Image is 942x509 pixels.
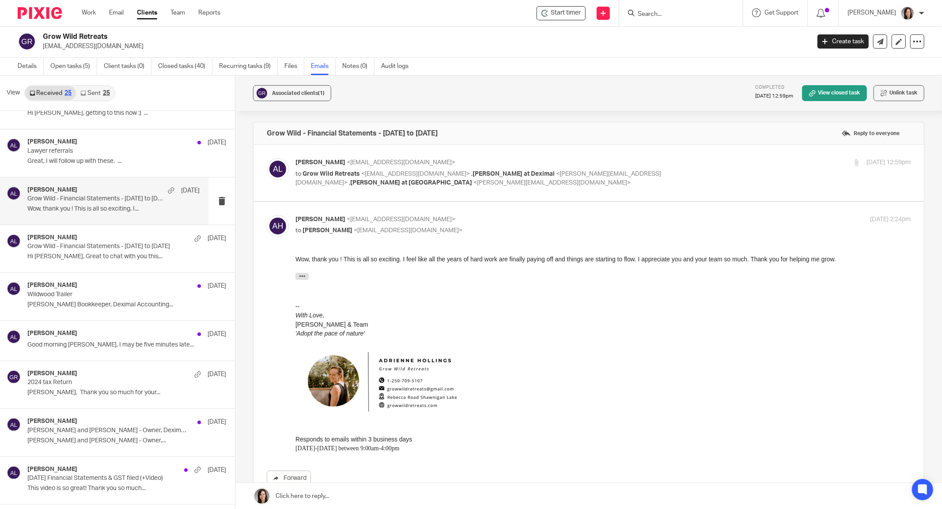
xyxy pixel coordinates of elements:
[27,485,226,492] p: This video is so great! Thank you so much...
[27,466,77,473] h4: [PERSON_NAME]
[866,158,911,167] p: [DATE] 12:59pm
[267,215,289,237] img: svg%3E
[27,379,186,386] p: 2024 tax Return
[27,147,186,155] p: Lawyer referrals
[253,85,331,101] button: Associated clients(1)
[311,58,336,75] a: Emails
[255,87,269,100] img: svg%3E
[27,186,77,194] h4: [PERSON_NAME]
[295,227,301,234] span: to
[208,466,226,475] p: [DATE]
[27,330,77,337] h4: [PERSON_NAME]
[104,58,151,75] a: Client tasks (0)
[7,330,21,344] img: svg%3E
[900,6,915,20] img: Danielle%20photo.jpg
[158,58,212,75] a: Closed tasks (40)
[208,138,226,147] p: [DATE]
[7,282,21,296] img: svg%3E
[82,8,96,17] a: Work
[27,109,226,117] p: Hi [PERSON_NAME], getting to this now :) ...
[208,282,226,290] p: [DATE]
[208,234,226,243] p: [DATE]
[109,8,124,17] a: Email
[27,418,77,425] h4: [PERSON_NAME]
[198,8,220,17] a: Reports
[637,11,716,19] input: Search
[551,8,581,18] span: Start timer
[802,85,867,101] a: View closed task
[354,227,462,234] span: <[EMAIL_ADDRESS][DOMAIN_NAME]>
[303,171,360,177] span: Grow Wild Retreats
[27,389,226,396] p: [PERSON_NAME], Thank you so much for your...
[18,32,36,51] img: svg%3E
[755,93,793,100] p: [DATE] 12:59pm
[27,475,186,482] p: [DATE] Financial Statements & GST filed (+Video)
[27,341,226,349] p: Good morning [PERSON_NAME], I may be five minutes late...
[471,171,473,177] span: ,
[817,34,869,49] a: Create task
[840,127,902,140] label: Reply to everyone
[847,8,896,17] p: [PERSON_NAME]
[473,180,631,186] span: <[PERSON_NAME][EMAIL_ADDRESS][DOMAIN_NAME]>
[347,216,455,222] span: <[EMAIL_ADDRESS][DOMAIN_NAME]>
[870,215,911,224] p: [DATE] 2:24pm
[267,129,438,138] h4: Grow Wild - Financial Statements - [DATE] to [DATE]
[27,234,77,241] h4: [PERSON_NAME]
[473,171,555,177] span: [PERSON_NAME] at Deximal
[27,243,186,250] p: Grow Wild - Financial Statements - [DATE] to [DATE]
[755,85,785,90] span: Completed
[874,85,924,101] button: Unlink task
[27,437,226,445] p: [PERSON_NAME] and [PERSON_NAME] - Owner,...
[381,58,415,75] a: Audit logs
[764,10,798,16] span: Get Support
[349,180,350,186] span: ,
[18,58,44,75] a: Details
[18,7,62,19] img: Pixie
[272,90,325,96] span: Associated clients
[50,58,97,75] a: Open tasks (5)
[295,159,345,166] span: [PERSON_NAME]
[27,253,226,260] p: Hi [PERSON_NAME], Great to chat with you this...
[170,8,185,17] a: Team
[76,86,114,100] a: Sent25
[347,159,455,166] span: <[EMAIL_ADDRESS][DOMAIN_NAME]>
[27,301,226,309] p: [PERSON_NAME] Bookkeeper, Deximal Accounting...
[43,42,804,51] p: [EMAIL_ADDRESS][DOMAIN_NAME]
[303,227,352,234] span: [PERSON_NAME]
[7,418,21,432] img: svg%3E
[350,180,472,186] span: [PERSON_NAME] at [GEOGRAPHIC_DATA]
[537,6,586,20] div: Grow Wild Retreats
[219,58,278,75] a: Recurring tasks (9)
[27,370,77,377] h4: [PERSON_NAME]
[27,291,186,298] p: Wildwood Trailer
[7,88,20,98] span: View
[27,158,226,165] p: Great, I will follow up with these. ...
[7,234,21,248] img: svg%3E
[43,32,652,41] h2: Grow Wild Retreats
[267,158,289,180] img: svg%3E
[284,58,304,75] a: Files
[295,171,301,177] span: to
[137,8,157,17] a: Clients
[7,370,21,384] img: svg%3E
[64,90,72,96] div: 25
[27,195,165,203] p: Grow Wild - Financial Statements - [DATE] to [DATE]
[27,205,200,213] p: Wow, thank you ! This is all so exciting. I...
[7,186,21,200] img: svg%3E
[7,138,21,152] img: svg%3E
[208,418,226,426] p: [DATE]
[27,282,77,289] h4: [PERSON_NAME]
[181,186,200,195] p: [DATE]
[208,370,226,379] p: [DATE]
[27,138,77,146] h4: [PERSON_NAME]
[361,171,470,177] span: <[EMAIL_ADDRESS][DOMAIN_NAME]>
[208,330,226,339] p: [DATE]
[295,216,345,222] span: [PERSON_NAME]
[342,58,375,75] a: Notes (0)
[7,466,21,480] img: svg%3E
[103,90,110,96] div: 25
[27,427,186,434] p: [PERSON_NAME] and [PERSON_NAME] - Owner, Deximal Accounting Inc.
[25,86,76,100] a: Received25
[318,90,325,96] span: (1)
[267,471,311,486] a: Forward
